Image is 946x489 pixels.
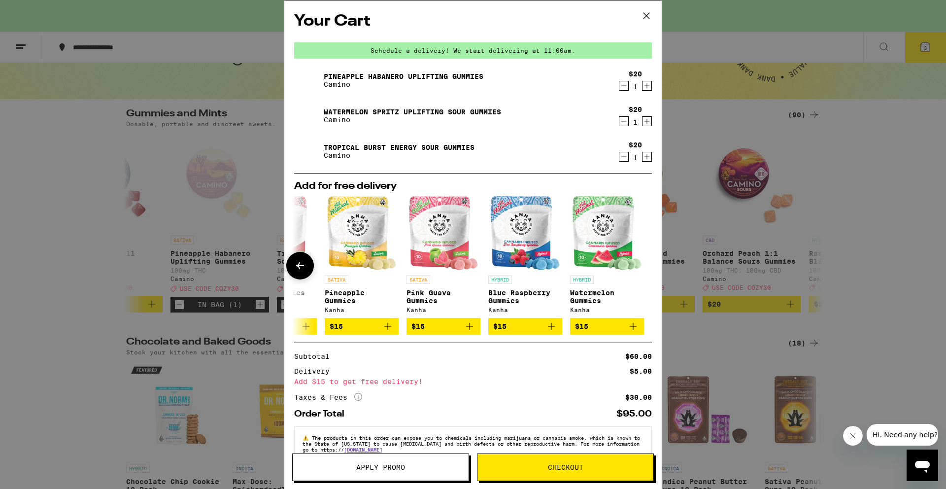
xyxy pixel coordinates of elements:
[325,289,399,305] p: Pineapple Gummies
[575,322,588,330] span: $15
[294,393,362,402] div: Taxes & Fees
[324,72,483,80] a: Pineapple Habanero Uplifting Gummies
[570,307,644,313] div: Kanha
[493,322,507,330] span: $15
[294,353,337,360] div: Subtotal
[324,116,501,124] p: Camino
[324,151,474,159] p: Camino
[294,42,652,59] div: Schedule a delivery! We start delivering at 11:00am.
[625,394,652,401] div: $30.00
[294,102,322,130] img: Watermelon Spritz Uplifting Sour Gummies
[629,154,642,162] div: 1
[573,196,642,270] img: Kanha - Watermelon Gummies
[629,105,642,113] div: $20
[616,410,652,419] div: $95.00
[619,152,629,162] button: Decrement
[843,426,863,446] iframe: Close message
[570,318,644,335] button: Add to bag
[488,307,562,313] div: Kanha
[294,368,337,375] div: Delivery
[867,424,938,446] iframe: Message from company
[406,275,430,284] p: SATIVA
[629,118,642,126] div: 1
[330,322,343,330] span: $15
[642,116,652,126] button: Increment
[625,353,652,360] div: $60.00
[344,447,382,453] a: [DOMAIN_NAME]
[642,81,652,91] button: Increment
[629,83,642,91] div: 1
[570,275,594,284] p: HYBRID
[406,318,480,335] button: Add to bag
[406,289,480,305] p: Pink Guava Gummies
[294,181,652,191] h2: Add for free delivery
[294,67,322,94] img: Pineapple Habanero Uplifting Gummies
[488,318,562,335] button: Add to bag
[630,368,652,375] div: $5.00
[570,196,644,318] a: Open page for Watermelon Gummies from Kanha
[488,289,562,305] p: Blue Raspberry Gummies
[491,196,560,270] img: Kanha - Blue Raspberry Gummies
[488,275,512,284] p: HYBRID
[409,196,478,270] img: Kanha - Pink Guava Gummies
[303,435,312,441] span: ⚠️
[907,450,938,481] iframe: Button to launch messaging window
[324,143,474,151] a: Tropical Burst Energy Sour Gummies
[294,378,652,385] div: Add $15 to get free delivery!
[406,307,480,313] div: Kanha
[294,410,351,419] div: Order Total
[619,116,629,126] button: Decrement
[325,196,399,318] a: Open page for Pineapple Gummies from Kanha
[294,10,652,33] h2: Your Cart
[292,454,469,481] button: Apply Promo
[411,322,425,330] span: $15
[325,318,399,335] button: Add to bag
[294,138,322,165] img: Tropical Burst Energy Sour Gummies
[477,454,654,481] button: Checkout
[642,152,652,162] button: Increment
[324,108,501,116] a: Watermelon Spritz Uplifting Sour Gummies
[406,196,480,318] a: Open page for Pink Guava Gummies from Kanha
[629,141,642,149] div: $20
[619,81,629,91] button: Decrement
[629,70,642,78] div: $20
[327,196,396,270] img: Kanha - Pineapple Gummies
[570,289,644,305] p: Watermelon Gummies
[303,435,640,453] span: The products in this order can expose you to chemicals including marijuana or cannabis smoke, whi...
[548,464,583,471] span: Checkout
[356,464,405,471] span: Apply Promo
[325,275,348,284] p: SATIVA
[488,196,562,318] a: Open page for Blue Raspberry Gummies from Kanha
[325,307,399,313] div: Kanha
[324,80,483,88] p: Camino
